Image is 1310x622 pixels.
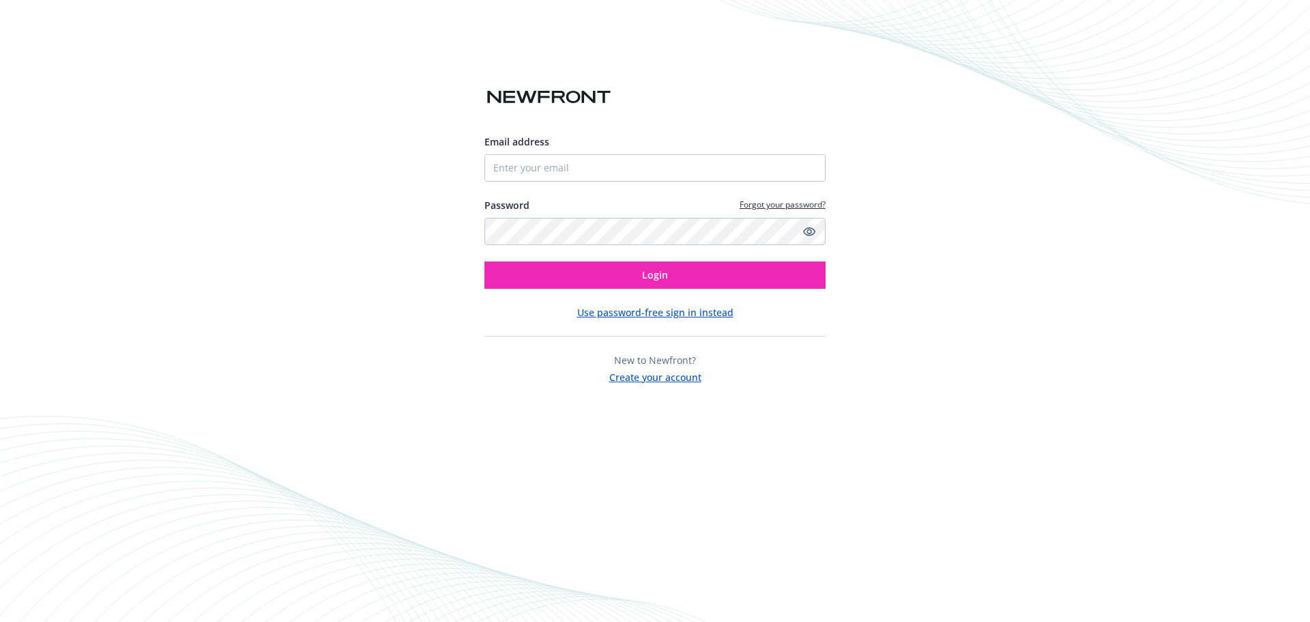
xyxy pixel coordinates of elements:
[577,305,733,320] button: Use password-free sign in instead
[484,85,613,109] img: Newfront logo
[484,218,826,245] input: Enter your password
[484,135,549,148] span: Email address
[484,154,826,182] input: Enter your email
[614,354,696,367] span: New to Newfront?
[740,199,826,210] a: Forgot your password?
[801,223,817,240] a: Show password
[642,268,668,281] span: Login
[484,261,826,289] button: Login
[609,367,701,384] button: Create your account
[484,198,529,212] label: Password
